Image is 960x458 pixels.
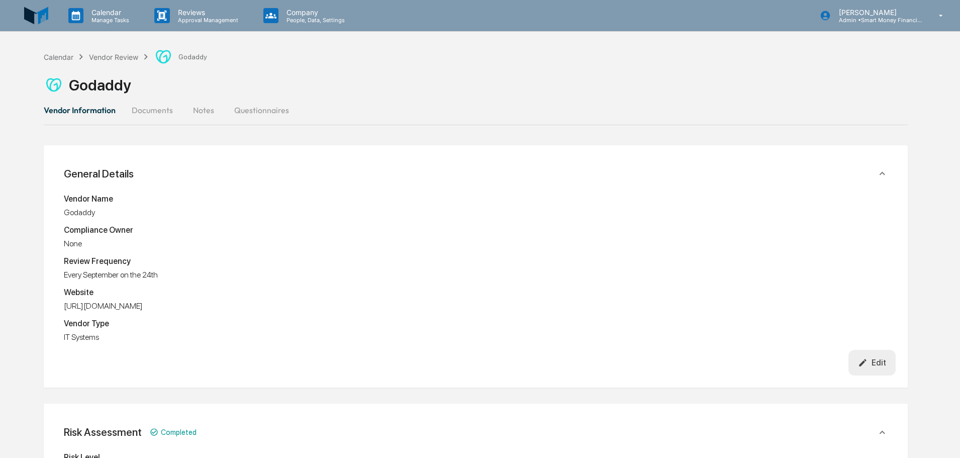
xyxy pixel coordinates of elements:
button: Edit [848,350,896,376]
div: None [64,239,888,248]
div: secondary tabs example [44,98,908,122]
div: General Details [64,167,134,180]
div: [URL][DOMAIN_NAME] [64,301,888,311]
img: logo [24,4,48,28]
div: IT Systems [64,332,888,342]
div: Vendor Name [64,194,888,204]
p: [PERSON_NAME] [831,8,924,17]
div: Vendor Type [64,319,888,328]
iframe: Open customer support [928,425,955,452]
div: General Details [56,157,896,190]
div: Website [64,288,888,297]
div: Every September on the 24th [64,270,888,280]
div: Vendor Review [89,53,138,61]
button: Documents [124,98,181,122]
div: Calendar [44,53,73,61]
p: Admin • Smart Money Financial Advisors [831,17,924,24]
p: Approval Management [170,17,243,24]
div: Compliance Owner [64,225,888,235]
div: Godaddy [153,47,207,67]
p: Calendar [83,8,134,17]
span: Completed [161,428,197,436]
p: Reviews [170,8,243,17]
p: Manage Tasks [83,17,134,24]
div: Godaddy [44,75,908,95]
button: Questionnaires [226,98,297,122]
div: Review Frequency [64,256,888,266]
img: Vendor Logo [153,47,173,67]
p: People, Data, Settings [278,17,350,24]
button: Notes [181,98,226,122]
button: Vendor Information [44,98,124,122]
div: Risk Assessment [64,426,142,438]
div: Edit [858,358,886,368]
img: Vendor Logo [44,75,64,95]
div: General Details [56,190,896,376]
p: Company [278,8,350,17]
div: Risk AssessmentCompleted [56,416,896,448]
div: Godaddy [64,208,888,217]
